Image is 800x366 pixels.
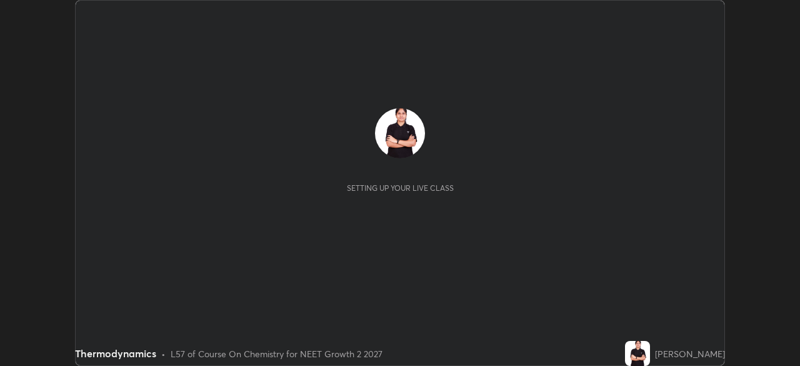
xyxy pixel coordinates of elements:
[375,108,425,158] img: ff2c941f67fa4c8188b2ddadd25ac577.jpg
[347,183,454,193] div: Setting up your live class
[161,347,166,360] div: •
[75,346,156,361] div: Thermodynamics
[171,347,382,360] div: L57 of Course On Chemistry for NEET Growth 2 2027
[655,347,725,360] div: [PERSON_NAME]
[625,341,650,366] img: ff2c941f67fa4c8188b2ddadd25ac577.jpg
